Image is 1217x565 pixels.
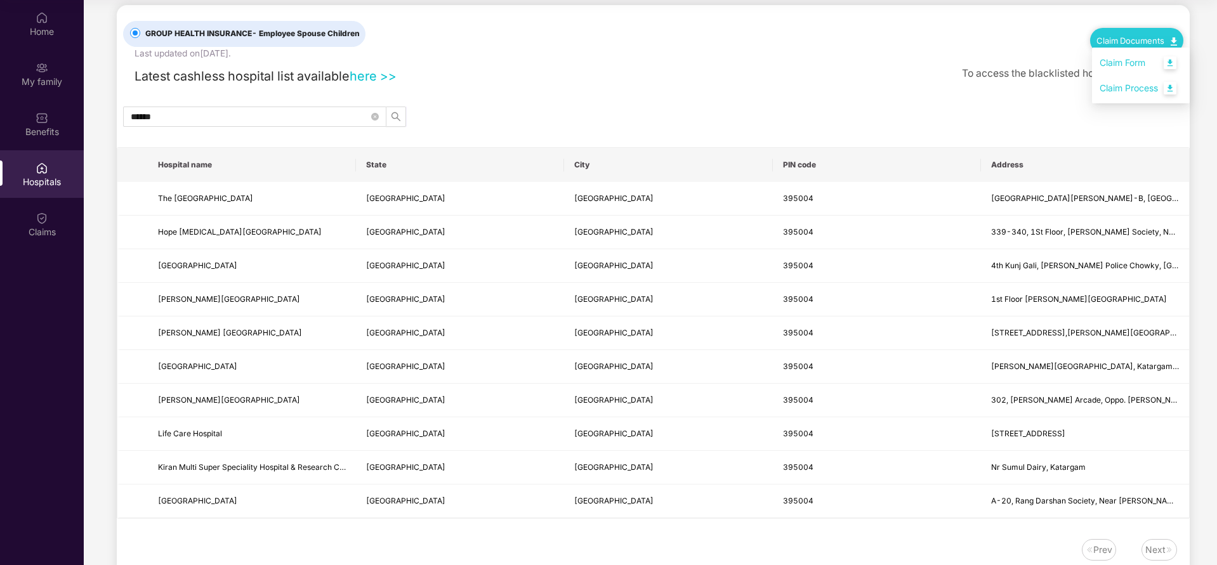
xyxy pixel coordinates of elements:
span: [GEOGRAPHIC_DATA] [574,328,654,337]
td: Gujarat [356,350,564,384]
span: [PERSON_NAME][GEOGRAPHIC_DATA] [158,294,300,304]
span: 395004 [783,395,813,405]
td: Gopi Children Hospital [148,384,356,417]
span: Hope [MEDICAL_DATA][GEOGRAPHIC_DATA] [158,227,322,237]
span: [GEOGRAPHIC_DATA] [574,294,654,304]
span: [PERSON_NAME] [GEOGRAPHIC_DATA] [158,328,302,337]
td: Surat [564,384,772,417]
td: 4th Kunj Gali, Opp Paras Police Chowky, Katargam Road [981,249,1189,283]
th: State [356,148,564,182]
td: Sonani Hospital [148,283,356,316]
span: - Employee Spouse Children [252,29,360,38]
span: [GEOGRAPHIC_DATA] [366,496,445,505]
span: Address [991,160,1179,170]
th: PIN code [773,148,981,182]
td: Surat [564,216,772,249]
span: 395004 [783,193,813,203]
td: Nr Sumul Dairy, Katargam [981,451,1189,484]
td: 175, Vihar Society -2 , Singanpor Char Rasta, Ved Road [981,417,1189,451]
th: City [564,148,772,182]
span: [GEOGRAPHIC_DATA] [366,429,445,438]
td: Hope NICU And Children Hospital [148,216,356,249]
img: svg+xml;base64,PHN2ZyB3aWR0aD0iMjAiIGhlaWdodD0iMjAiIHZpZXdCb3g9IjAgMCAyMCAyMCIgZmlsbD0ibm9uZSIgeG... [36,62,48,74]
td: Gujarat [356,283,564,316]
td: Surat [564,249,772,283]
td: Surat [564,417,772,451]
a: here >> [350,68,397,84]
td: The New Life Hospital [148,182,356,216]
span: [GEOGRAPHIC_DATA] [366,227,445,237]
div: Next [1145,543,1166,557]
span: [GEOGRAPHIC_DATA] [366,361,445,371]
th: Address [981,148,1189,182]
span: [GEOGRAPHIC_DATA] [574,429,654,438]
span: [GEOGRAPHIC_DATA] [158,361,237,371]
a: Claim Documents [1096,36,1177,46]
th: Hospital name [148,148,356,182]
a: Claim Process [1100,75,1182,102]
td: Gujarat [356,417,564,451]
span: close-circle [371,111,379,123]
img: svg+xml;base64,PHN2ZyB4bWxucz0iaHR0cDovL3d3dy53My5vcmcvMjAwMC9zdmciIHdpZHRoPSIxNiIgaGVpZ2h0PSIxNi... [1166,546,1173,554]
span: 395004 [783,361,813,371]
span: [GEOGRAPHIC_DATA] [574,462,654,472]
span: 395004 [783,429,813,438]
img: svg+xml;base64,PHN2ZyBpZD0iQmVuZWZpdHMiIHhtbG5zPSJodHRwOi8vd3d3LnczLm9yZy8yMDAwL3N2ZyIgd2lkdGg9Ij... [36,112,48,124]
td: 339-340, 1St Floor, Vrundavan Society, Near Dabholi Char Rasta, Katargam [981,216,1189,249]
img: svg+xml;base64,PHN2ZyBpZD0iSG9zcGl0YWxzIiB4bWxucz0iaHR0cDovL3d3dy53My5vcmcvMjAwMC9zdmciIHdpZHRoPS... [36,162,48,174]
span: 395004 [783,227,813,237]
a: Claim Form [1100,49,1182,77]
span: [GEOGRAPHIC_DATA] [574,193,654,203]
span: [PERSON_NAME][GEOGRAPHIC_DATA] [158,395,300,405]
td: Kiran Multi Super Speciality Hospital & Research Center [148,451,356,484]
span: [GEOGRAPHIC_DATA] [574,496,654,505]
td: Gujarat [356,384,564,417]
span: [GEOGRAPHIC_DATA] [574,395,654,405]
span: To access the blacklisted hospitals [962,67,1124,79]
span: 395004 [783,496,813,505]
span: [GEOGRAPHIC_DATA] [574,227,654,237]
td: Pooja Hospital [148,249,356,283]
img: svg+xml;base64,PHN2ZyBpZD0iQ2xhaW0iIHhtbG5zPSJodHRwOi8vd3d3LnczLm9yZy8yMDAwL3N2ZyIgd2lkdGg9IjIwIi... [36,212,48,224]
span: [GEOGRAPHIC_DATA] [366,261,445,270]
span: Nr Sumul Dairy, Katargam [991,462,1086,472]
td: Gujarat [356,451,564,484]
td: 1st Floor Ashirwad Doctor HouseKatargam Singanpor RoadTirupati Soc [981,283,1189,316]
td: Mavjat Children Hospital [148,484,356,518]
span: [GEOGRAPHIC_DATA] [574,261,654,270]
span: Kiran Multi Super Speciality Hospital & Research Center [158,462,359,472]
td: Ashirwad Doctor House, 3rd Floor, Tirupati Society, Katargam-Singanpor Road [981,350,1189,384]
td: Jeevandip Hospital [148,350,356,384]
span: close-circle [371,113,379,120]
td: Gujarat [356,484,564,518]
td: Gujarat [356,182,564,216]
span: Latest cashless hospital list available [135,68,350,84]
td: Life Care Hospital [148,417,356,451]
td: Surat [564,182,772,216]
td: A-20, Rang Darshan Society, Near Dhanmora Char Rasta, Katargam [981,484,1189,518]
span: GROUP HEALTH INSURANCE [140,28,365,40]
span: 395004 [783,294,813,304]
span: search [386,112,405,122]
span: The [GEOGRAPHIC_DATA] [158,193,253,203]
td: Gujarat [356,316,564,350]
td: Gujarat [356,216,564,249]
td: 2Nd Floor, Rajlaxmi Complex-B, Near Kantareshwar Mahadev Mandir [981,182,1189,216]
td: Surat [564,350,772,384]
td: 104, Gopal Darshan Complex,Opp Paras Police Station, Katargam Main Road [981,316,1189,350]
img: svg+xml;base64,PHN2ZyB4bWxucz0iaHR0cDovL3d3dy53My5vcmcvMjAwMC9zdmciIHdpZHRoPSIxMC40IiBoZWlnaHQ9Ij... [1171,37,1177,46]
img: svg+xml;base64,PHN2ZyBpZD0iSG9tZSIgeG1sbnM9Imh0dHA6Ly93d3cudzMub3JnLzIwMDAvc3ZnIiB3aWR0aD0iMjAiIG... [36,11,48,24]
td: 302, Swastik Arcade, Oppo. Godhani School [981,384,1189,417]
span: [GEOGRAPHIC_DATA] [366,462,445,472]
button: search [386,107,406,127]
span: [GEOGRAPHIC_DATA] [366,193,445,203]
td: Surat [564,316,772,350]
span: [GEOGRAPHIC_DATA] [574,361,654,371]
span: [GEOGRAPHIC_DATA] [366,294,445,304]
span: 395004 [783,328,813,337]
span: Hospital name [158,160,346,170]
span: [GEOGRAPHIC_DATA] [158,496,237,505]
td: Surat [564,484,772,518]
img: svg+xml;base64,PHN2ZyB4bWxucz0iaHR0cDovL3d3dy53My5vcmcvMjAwMC9zdmciIHdpZHRoPSIxNiIgaGVpZ2h0PSIxNi... [1086,546,1093,554]
span: Life Care Hospital [158,429,222,438]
